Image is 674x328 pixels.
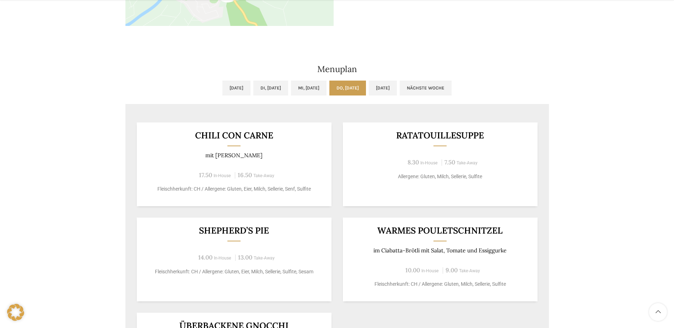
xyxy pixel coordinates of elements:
span: 9.00 [446,266,458,274]
p: Fleischherkunft: CH / Allergene: Gluten, Eier, Milch, Sellerie, Sulfite, Sesam [145,268,323,275]
span: 13.00 [238,253,252,261]
h3: Shepherd’s Pie [145,226,323,235]
span: 7.50 [444,158,455,166]
h3: Ratatouillesuppe [351,131,529,140]
p: Allergene: Gluten, Milch, Sellerie, Sulfite [351,173,529,180]
span: 17.50 [199,171,212,179]
span: 10.00 [405,266,420,274]
span: 14.00 [198,253,212,261]
span: 8.30 [408,158,419,166]
p: Fleischherkunft: CH / Allergene: Gluten, Milch, Sellerie, Sulfite [351,280,529,288]
a: Scroll to top button [649,303,667,321]
span: Take-Away [459,268,480,273]
span: In-House [421,268,439,273]
a: Nächste Woche [400,81,452,95]
span: Take-Away [253,173,274,178]
a: Mi, [DATE] [291,81,327,95]
a: [DATE] [369,81,397,95]
a: Di, [DATE] [253,81,288,95]
span: Take-Away [457,160,478,165]
p: im Ciabatta-Brötli mit Salat, Tomate und Essiggurke [351,247,529,254]
p: Fleischherkunft: CH / Allergene: Gluten, Eier, Milch, Sellerie, Senf, Sulfite [145,185,323,193]
span: In-House [420,160,438,165]
a: [DATE] [222,81,250,95]
span: In-House [214,173,231,178]
span: 16.50 [238,171,252,179]
h3: Warmes Pouletschnitzel [351,226,529,235]
span: In-House [214,256,231,261]
h3: Chili con Carne [145,131,323,140]
a: Do, [DATE] [329,81,366,95]
h2: Menuplan [125,65,549,73]
p: mit [PERSON_NAME] [145,152,323,159]
span: Take-Away [254,256,275,261]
